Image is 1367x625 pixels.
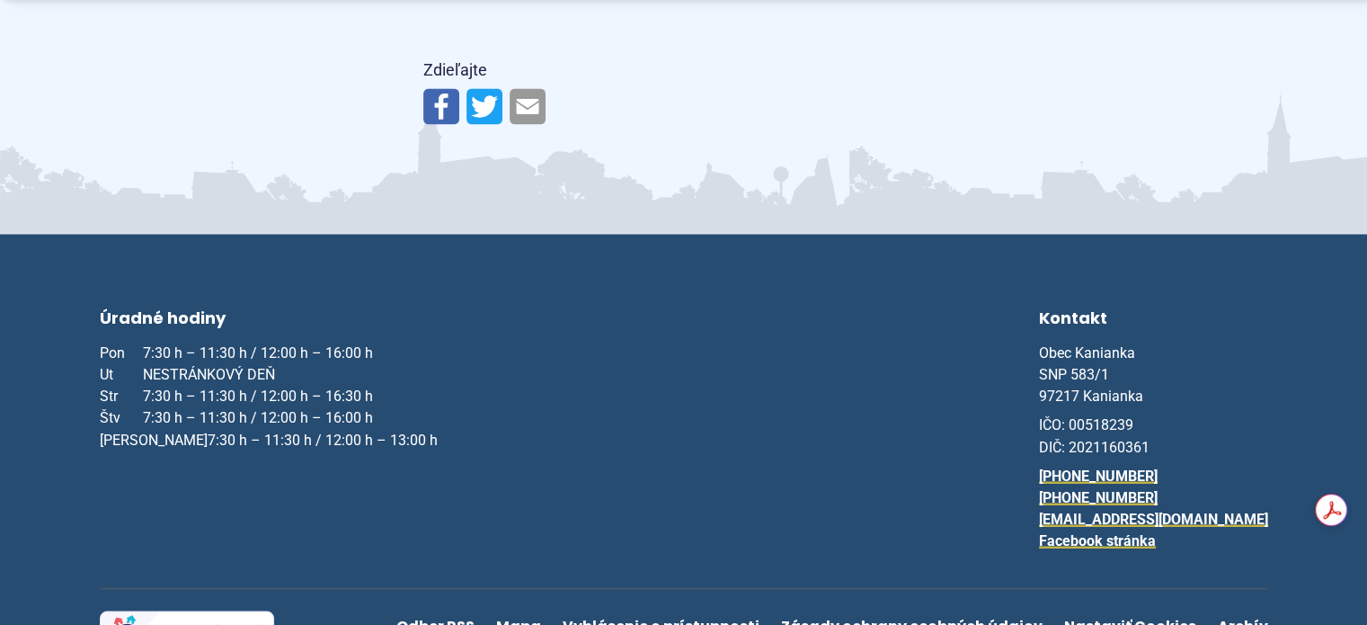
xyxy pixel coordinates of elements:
a: [EMAIL_ADDRESS][DOMAIN_NAME] [1039,510,1268,527]
p: IČO: 00518239 DIČ: 2021160361 [1039,415,1268,458]
img: Zdieľať na Facebooku [423,88,459,124]
img: Zdieľať e-mailom [510,88,546,124]
h3: Úradné hodiny [100,306,438,335]
span: Ut [100,364,143,386]
p: Zdieľajte [423,57,1061,85]
p: 7:30 h – 11:30 h / 12:00 h – 16:00 h NESTRÁNKOVÝ DEŇ 7:30 h – 11:30 h / 12:00 h – 16:30 h 7:30 h ... [100,343,438,451]
span: Str [100,386,143,407]
img: Zdieľať na Twitteri [466,88,502,124]
span: Štv [100,407,143,429]
a: [PHONE_NUMBER] [1039,488,1158,505]
span: Pon [100,343,143,364]
a: Facebook stránka [1039,531,1156,549]
span: Obec Kanianka SNP 583/1 97217 Kanianka [1039,344,1143,405]
h3: Kontakt [1039,306,1268,335]
span: [PERSON_NAME] [100,429,208,451]
a: [PHONE_NUMBER] [1039,467,1158,484]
